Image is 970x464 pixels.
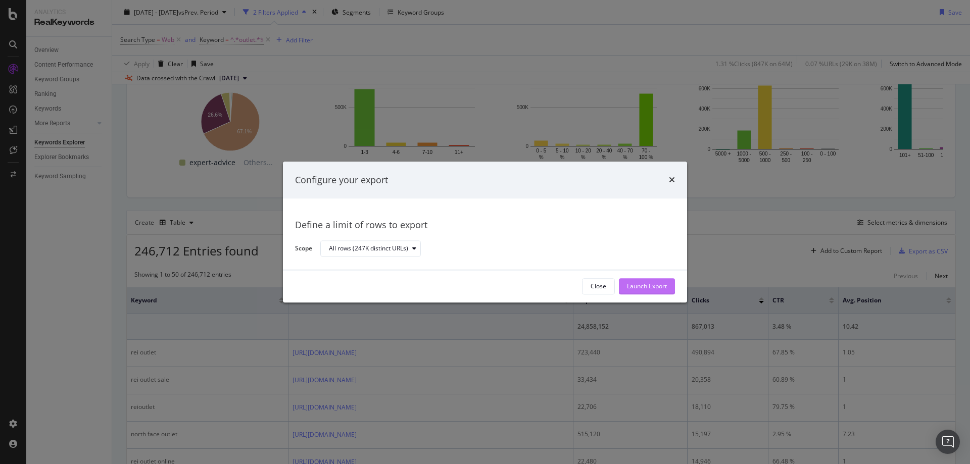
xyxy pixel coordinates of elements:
div: All rows (247K distinct URLs) [329,246,408,252]
div: Launch Export [627,282,667,291]
button: All rows (247K distinct URLs) [320,241,421,257]
div: Define a limit of rows to export [295,219,675,232]
div: modal [283,162,687,302]
button: Close [582,278,615,294]
div: Open Intercom Messenger [936,430,960,454]
div: Configure your export [295,174,388,187]
div: Close [591,282,606,291]
div: times [669,174,675,187]
button: Launch Export [619,278,675,294]
label: Scope [295,244,312,255]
